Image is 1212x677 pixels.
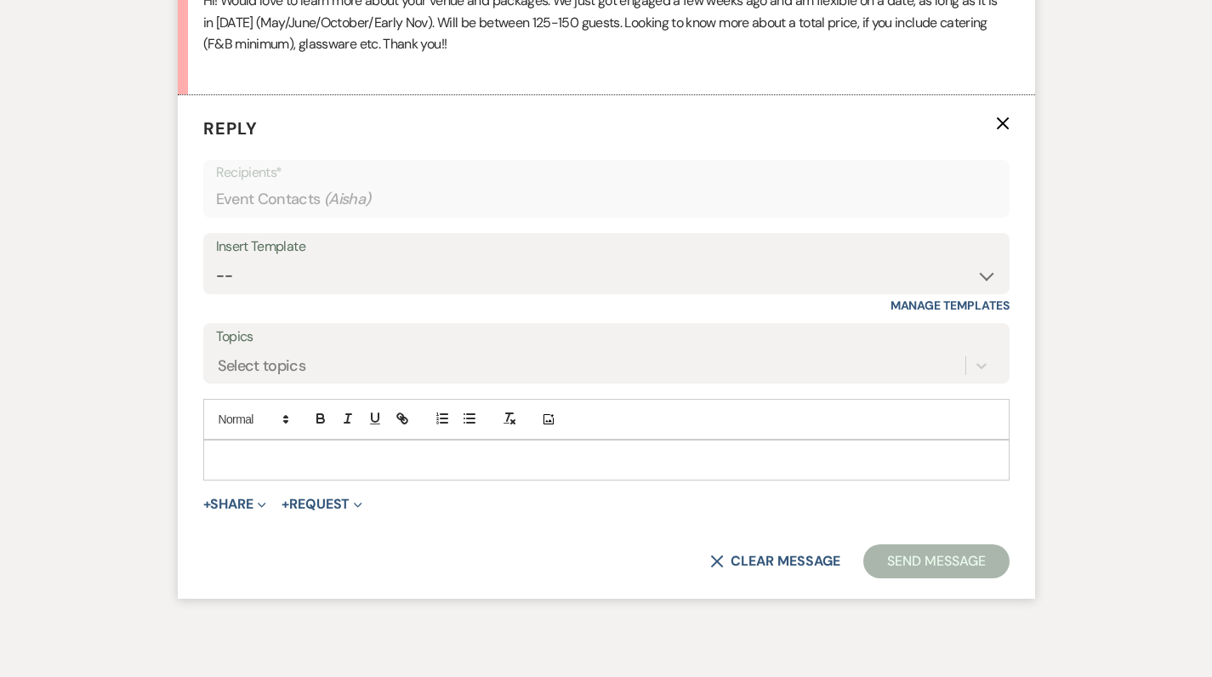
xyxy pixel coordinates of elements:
[216,162,997,184] p: Recipients*
[324,188,373,211] span: ( Aisha )
[216,235,997,259] div: Insert Template
[216,183,997,216] div: Event Contacts
[863,544,1009,578] button: Send Message
[891,298,1010,313] a: Manage Templates
[282,498,289,511] span: +
[216,325,997,350] label: Topics
[203,498,267,511] button: Share
[710,555,839,568] button: Clear message
[218,355,306,378] div: Select topics
[203,117,258,139] span: Reply
[203,498,211,511] span: +
[282,498,362,511] button: Request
